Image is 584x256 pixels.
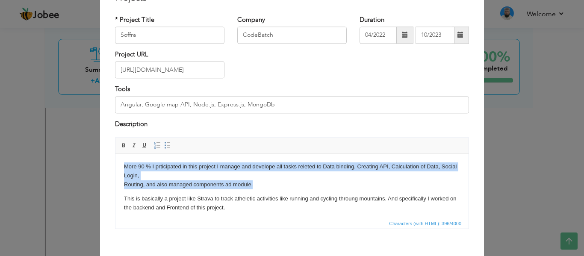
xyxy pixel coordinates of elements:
iframe: Rich Text Editor, projectEditor [115,154,469,218]
label: Project URL [115,50,148,59]
a: Italic [130,141,139,150]
a: Insert/Remove Numbered List [153,141,162,150]
label: Company [237,15,265,24]
a: Underline [140,141,149,150]
label: Description [115,120,147,129]
a: Bold [119,141,129,150]
input: From [360,26,396,44]
label: Tools [115,85,130,94]
div: Statistics [387,220,464,228]
input: Present [416,26,454,44]
span: Characters (with HTML): 396/4000 [387,220,463,228]
label: * Project Title [115,15,154,24]
label: Duration [360,15,384,24]
a: Insert/Remove Bulleted List [163,141,172,150]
